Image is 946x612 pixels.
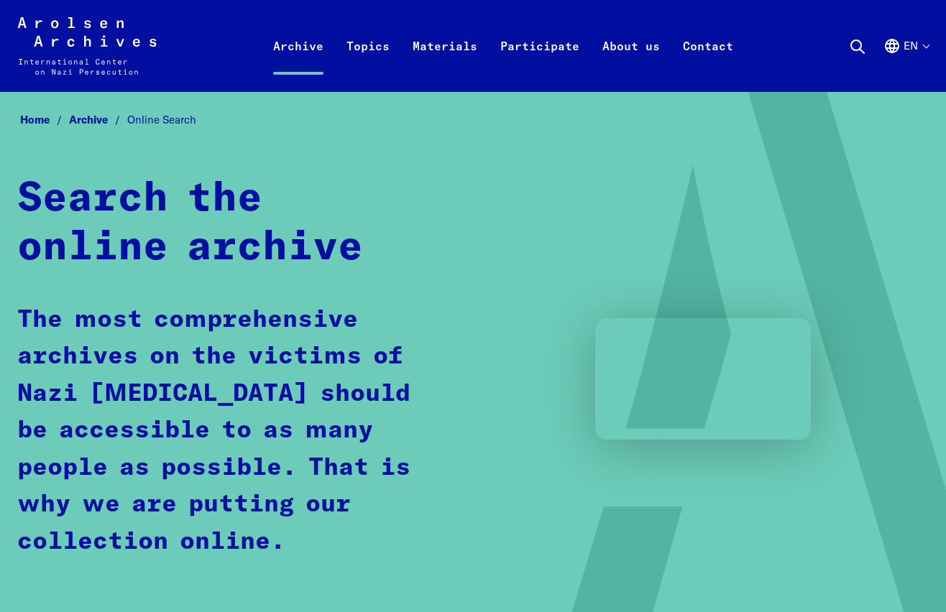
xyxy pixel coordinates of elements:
[17,178,363,268] strong: Search the online archive
[262,34,335,92] a: Archive
[591,34,671,92] a: About us
[17,109,929,131] nav: Breadcrumb
[20,113,69,126] a: Home
[69,113,127,126] a: Archive
[671,34,745,92] a: Contact
[127,113,196,126] span: Online Search
[335,34,401,92] a: Topics
[262,17,745,75] nav: Primary
[489,34,591,92] a: Participate
[401,34,489,92] a: Materials
[883,37,929,89] button: English, language selection
[17,302,448,561] p: The most comprehensive archives on the victims of Nazi [MEDICAL_DATA] should be accessible to as ...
